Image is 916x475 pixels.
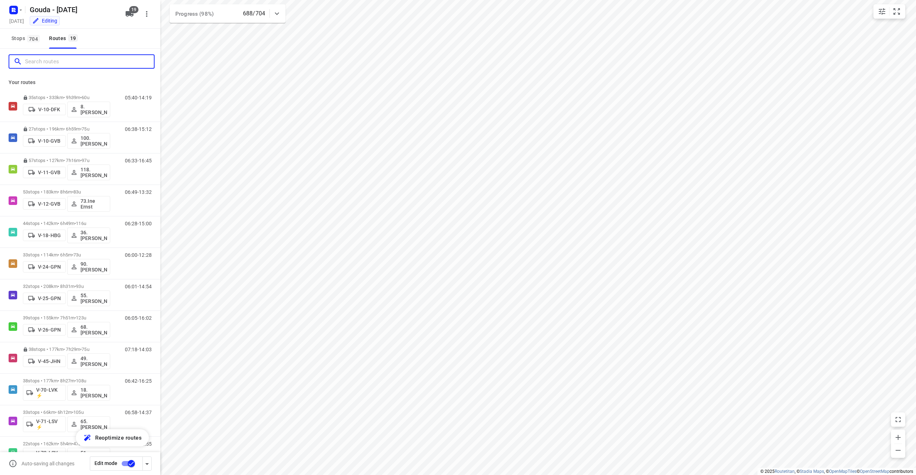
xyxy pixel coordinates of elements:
span: • [72,252,73,258]
p: Auto-saving all changes [21,461,74,466]
button: Map settings [875,4,889,19]
p: V-12-GVB [38,201,60,207]
p: 38 stops • 177km • 7h29m [23,347,110,352]
p: V-26-GPN [38,327,61,333]
p: 38 stops • 177km • 8h27m [23,378,110,383]
p: 06:05-16:02 [125,315,152,321]
p: 36. [PERSON_NAME] [81,230,107,241]
span: 75u [82,126,89,132]
span: • [80,347,82,352]
span: • [74,378,76,383]
a: OpenMapTiles [829,469,857,474]
span: 108u [76,378,86,383]
button: Reoptimize routes [76,429,149,446]
span: 19 [68,34,78,41]
div: Routes [49,34,80,43]
span: 704 [27,35,40,42]
button: 8. [PERSON_NAME] [67,102,110,117]
span: Progress (98%) [175,11,214,17]
div: You are currently in edit mode. [32,17,57,24]
button: 55. [PERSON_NAME] [67,290,110,306]
span: Reoptimize routes [95,433,142,442]
span: 93u [76,284,83,289]
p: 06:42-16:25 [125,378,152,384]
p: 22 stops • 162km • 5h4m [23,441,110,446]
button: 18.[PERSON_NAME] [67,385,110,401]
p: 49. [PERSON_NAME] [81,356,107,367]
span: Stops [11,34,42,43]
p: V-10-DFK [38,107,60,112]
button: V-72-LSV ⚡ [23,448,66,464]
p: 57 stops • 127km • 7h16m [23,158,110,163]
span: • [74,315,76,320]
span: • [72,189,73,195]
span: 73u [73,252,81,258]
button: 49. [PERSON_NAME] [67,353,110,369]
span: • [72,410,73,415]
p: 8. [PERSON_NAME] [81,104,107,115]
div: small contained button group [873,4,905,19]
p: 688/704 [243,9,265,18]
span: 19 [129,6,138,13]
p: Your routes [9,79,152,86]
p: 35 stops • 333km • 9h39m [23,95,110,100]
p: 44 stops • 142km • 6h49m [23,221,110,226]
a: OpenStreetMap [860,469,890,474]
h5: Rename [27,4,120,15]
button: 73.Ine Ernst [67,196,110,212]
p: 05:40-14:19 [125,95,152,101]
span: 97u [82,158,89,163]
span: • [74,284,76,289]
span: 47u [73,441,81,446]
button: V-11-GVB [23,167,66,178]
p: 06:28-15:00 [125,221,152,226]
span: • [80,95,82,100]
p: 18.[PERSON_NAME] [81,387,107,398]
button: V-24-GPN [23,261,66,273]
span: • [74,221,76,226]
p: 06:58-14:37 [125,410,152,415]
p: V-11-GVB [38,170,60,175]
span: Edit mode [94,460,117,466]
p: 07:18-14:03 [125,347,152,352]
p: 73.Ine Ernst [81,198,107,210]
a: Routetitan [775,469,795,474]
p: V-25-GPN [38,295,61,301]
button: V-71-LSV ⚡ [23,416,66,432]
p: V-70-LVK ⚡ [36,387,63,398]
span: • [80,126,82,132]
button: Fit zoom [890,4,904,19]
p: 55. [PERSON_NAME] [81,293,107,304]
button: 65. [PERSON_NAME] [67,416,110,432]
span: • [72,441,73,446]
span: 60u [82,95,89,100]
button: V-10-DFK [23,104,66,115]
p: 32 stops • 208km • 8h31m [23,284,110,289]
button: 90.[PERSON_NAME] [67,259,110,275]
button: V-45-JHN [23,356,66,367]
p: 06:01-14:54 [125,284,152,289]
p: 118.[PERSON_NAME] [81,167,107,178]
p: V-24-GPN [38,264,61,270]
p: 06:49-13:32 [125,189,152,195]
p: 39 stops • 155km • 7h51m [23,315,110,320]
p: 27 stops • 196km • 6h59m [23,126,110,132]
button: 100.[PERSON_NAME] [67,133,110,149]
p: 68.[PERSON_NAME] [81,324,107,336]
p: 65. [PERSON_NAME] [81,418,107,430]
p: 90.[PERSON_NAME] [81,261,107,273]
p: 51.[PERSON_NAME] [81,450,107,461]
h5: Project date [6,17,27,25]
p: V-72-LSV ⚡ [36,450,63,461]
p: 33 stops • 114km • 6h5m [23,252,110,258]
button: 19 [122,7,137,21]
p: 100.[PERSON_NAME] [81,135,107,147]
button: 36. [PERSON_NAME] [67,227,110,243]
p: 06:00-12:28 [125,252,152,258]
a: Stadia Maps [800,469,824,474]
span: • [80,158,82,163]
button: 51.[PERSON_NAME] [67,448,110,464]
button: V-70-LVK ⚡ [23,385,66,401]
input: Search routes [25,56,154,67]
button: V-18-HBG [23,230,66,241]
